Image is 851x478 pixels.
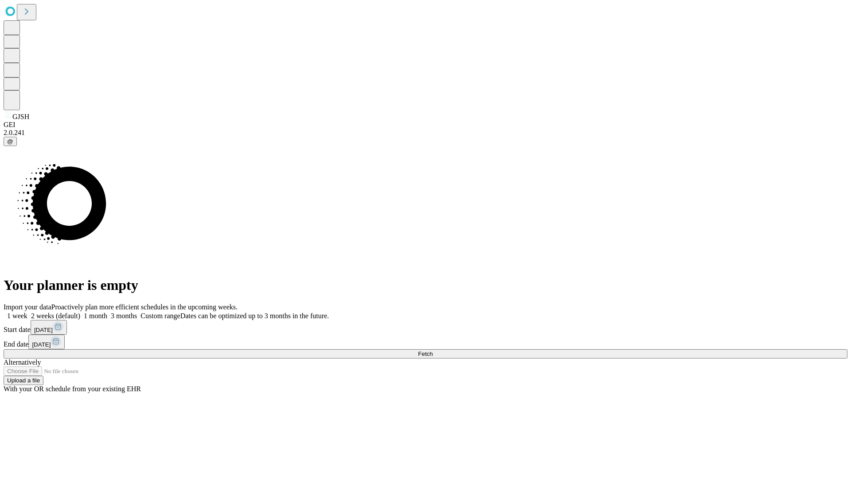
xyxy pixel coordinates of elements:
span: With your OR schedule from your existing EHR [4,385,141,393]
div: Start date [4,320,847,335]
button: @ [4,137,17,146]
span: 1 month [84,312,107,320]
span: 3 months [111,312,137,320]
span: @ [7,138,13,145]
button: Upload a file [4,376,43,385]
span: Fetch [418,351,433,357]
h1: Your planner is empty [4,277,847,293]
span: [DATE] [32,341,51,348]
span: Import your data [4,303,51,311]
div: 2.0.241 [4,129,847,137]
span: Alternatively [4,358,41,366]
button: [DATE] [31,320,67,335]
span: Proactively plan more efficient schedules in the upcoming weeks. [51,303,238,311]
span: [DATE] [34,327,53,333]
div: End date [4,335,847,349]
button: [DATE] [28,335,65,349]
span: Dates can be optimized up to 3 months in the future. [180,312,329,320]
div: GEI [4,121,847,129]
span: 1 week [7,312,27,320]
button: Fetch [4,349,847,358]
span: Custom range [141,312,180,320]
span: 2 weeks (default) [31,312,80,320]
span: GJSH [12,113,29,120]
